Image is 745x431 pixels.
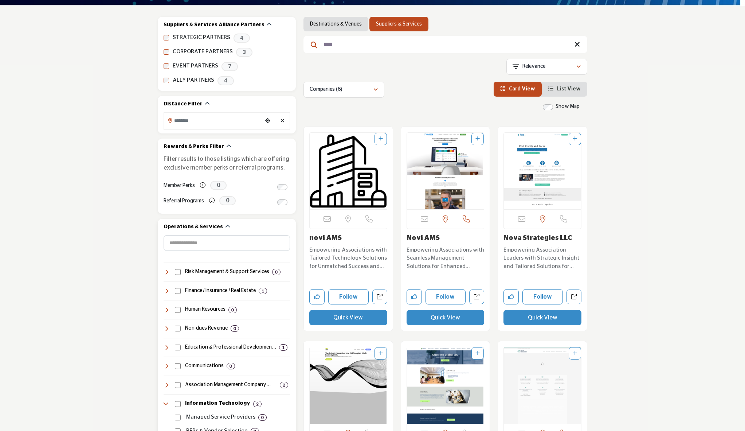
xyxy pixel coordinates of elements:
div: 2 Results For Information Technology [253,401,262,407]
div: Clear search location [277,113,288,129]
div: 0 Results For Risk Management & Support Services [272,269,281,275]
h4: Non-dues Revenue: Programs like affinity partnerships, sponsorships, and other revenue-generating... [185,325,228,332]
input: Search Keyword [303,36,587,53]
button: Relevance [506,59,587,75]
h2: Distance Filter [164,101,203,108]
button: Follow [426,289,466,304]
label: Member Perks [164,179,195,192]
a: Empowering Association Leaders with Strategic Insight and Tailored Solutions for Maximum Impact. ... [503,244,581,271]
a: Add To List [475,351,480,356]
a: Destinations & Venues [310,20,362,28]
li: List View [542,82,587,97]
div: 0 Results For Managed Service Providers [258,414,267,421]
img: Capital Association Management [504,347,581,424]
img: Nova Strategies LLC [504,133,581,209]
a: Empowering Associations with Tailored Technology Solutions for Unmatched Success and Growth. Dedi... [309,244,387,271]
a: Add To List [379,351,383,356]
b: 0 [261,415,264,420]
button: Quick View [407,310,485,325]
div: 0 Results For Human Resources [228,307,237,313]
button: Like company [309,289,325,304]
input: Select Managed Service Providers checkbox [175,415,181,420]
input: Search Category [164,235,290,251]
div: 0 Results For Non-dues Revenue [231,325,239,332]
a: Add To List [379,136,383,141]
input: Select Non-dues Revenue checkbox [175,326,181,331]
button: Follow [522,289,563,304]
div: 0 Results For Communications [227,363,235,369]
button: Quick View [503,310,581,325]
a: View Card [500,86,535,92]
a: Open Listing in new tab [504,347,581,424]
p: Empowering Associations with Tailored Technology Solutions for Unmatched Success and Growth. Dedi... [309,246,387,271]
a: Suppliers & Services [376,20,421,28]
img: SMT expo [310,347,387,424]
div: Choose your current location [262,113,273,129]
input: CORPORATE PARTNERS checkbox [164,49,169,55]
label: EVENT PARTNERS [173,62,218,70]
input: EVENT PARTNERS checkbox [164,63,169,69]
h3: novi AMS [309,234,387,242]
a: Open nova-strategies-llc in new tab [566,290,581,304]
input: ALLY PARTNERS checkbox [164,78,169,83]
h4: Finance / Insurance / Real Estate: Financial management, accounting, insurance, banking, payroll,... [185,287,256,295]
label: ALLY PARTNERS [173,76,214,85]
label: CORPORATE PARTNERS [173,48,233,56]
a: Add To List [573,351,577,356]
label: Referral Programs [164,195,204,207]
a: novi AMS [309,235,342,241]
h2: Operations & Services [164,224,223,231]
a: Open novi-ams2 in new tab [372,290,387,304]
a: Open Listing in new tab [407,133,484,209]
button: Companies (6) [303,82,384,98]
label: STRATEGIC PARTNERS [173,34,230,42]
div: 1 Results For Finance / Insurance / Real Estate [259,288,267,294]
p: Empowering Association Leaders with Strategic Insight and Tailored Solutions for Maximum Impact. ... [503,246,581,271]
input: Switch to Member Perks [277,184,287,190]
a: Open novi-ams in new tab [469,290,484,304]
li: Card View [494,82,542,97]
input: Select Finance / Insurance / Real Estate checkbox [175,288,181,294]
a: Add To List [573,136,577,141]
b: 2 [283,383,285,388]
span: 7 [221,62,238,71]
b: 0 [275,269,278,275]
button: Follow [328,289,369,304]
img: novi AMS [310,133,387,209]
h4: Information Technology: Technology solutions, including software, cybersecurity, cloud computing,... [185,400,250,407]
h4: Risk Management & Support Services: Services for cancellation insurance and transportation soluti... [185,268,269,276]
h4: Communications: Services for messaging, public relations, video production, webinars, and content... [185,362,224,370]
input: Search Location [164,113,262,128]
a: Open Listing in new tab [310,347,387,424]
button: Like company [407,289,422,304]
span: 4 [234,34,250,43]
input: Select Association Management Company (AMC) checkbox [175,382,181,388]
div: 1 Results For Education & Professional Development [279,344,287,351]
span: 3 [236,48,252,57]
h2: Suppliers & Services Alliance Partners [164,22,264,29]
input: Select Education & Professional Development checkbox [175,345,181,350]
h4: Association Management Company (AMC): Professional management, strategic guidance, and operationa... [185,381,277,389]
a: View List [548,86,581,92]
input: Select Human Resources checkbox [175,307,181,313]
p: Managed Service Providers: Managed IT service and support. [186,413,255,422]
b: 0 [230,364,232,369]
h4: Education & Professional Development: Training, certification, career development, and learning s... [185,344,276,351]
a: Empowering Associations with Seamless Management Solutions for Enhanced Efficiency and Impact The... [407,244,485,271]
input: Select Information Technology checkbox [175,401,181,407]
a: Novi AMS [407,235,440,241]
a: Nova Strategies LLC [503,235,572,241]
span: 4 [217,76,234,85]
span: 0 [219,196,236,205]
a: Open Listing in new tab [310,133,387,209]
h3: Nova Strategies LLC [503,234,581,242]
input: Select Risk Management & Support Services checkbox [175,269,181,275]
b: 0 [231,307,234,312]
h4: Human Resources: Services and solutions for employee management, benefits, recruiting, compliance... [185,306,226,313]
span: 0 [210,181,227,190]
b: 1 [262,288,264,294]
b: 0 [234,326,236,331]
p: Filter results to those listings which are offering exclusive member perks or referral programs. [164,155,290,172]
p: Empowering Associations with Seamless Management Solutions for Enhanced Efficiency and Impact The... [407,246,485,271]
b: 1 [282,345,285,350]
